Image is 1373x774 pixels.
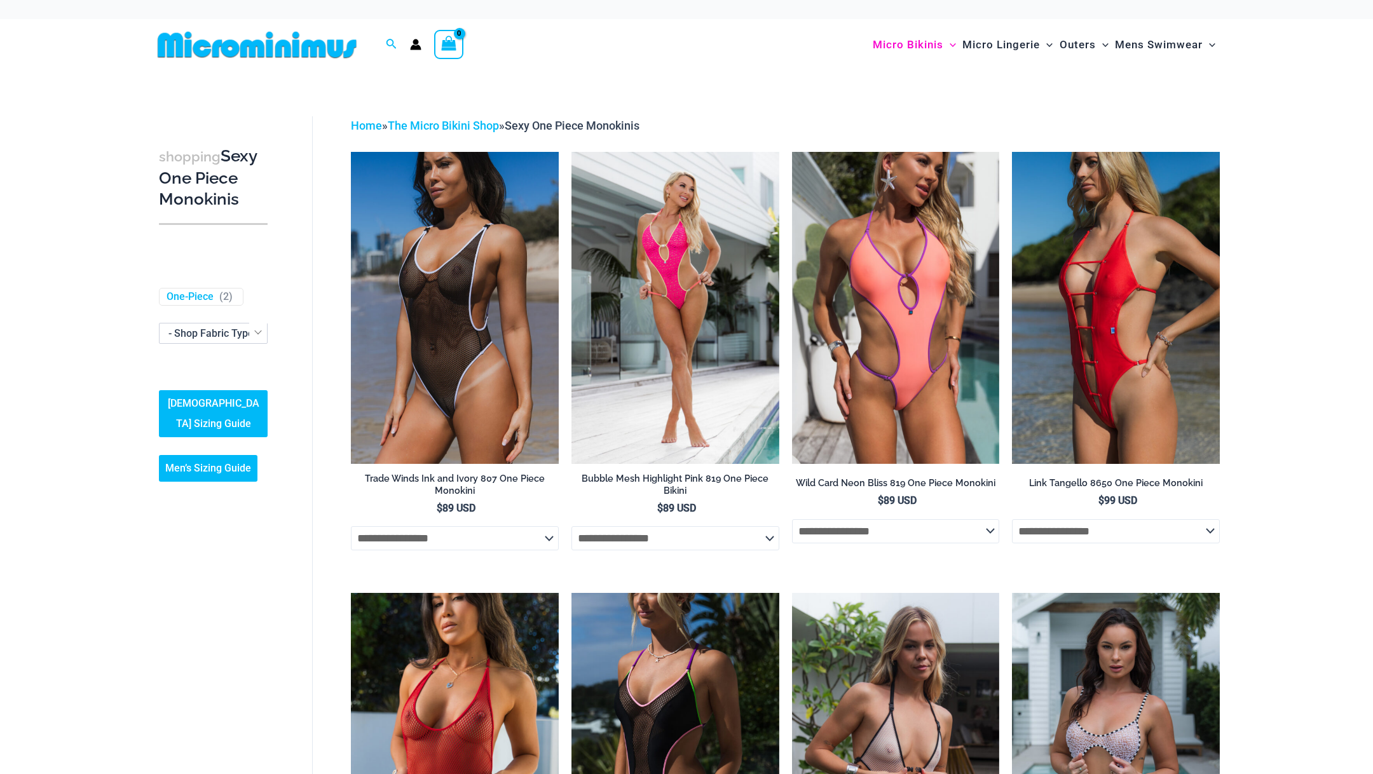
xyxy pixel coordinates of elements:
[159,323,268,344] span: - Shop Fabric Type
[153,31,362,59] img: MM SHOP LOGO FLAT
[943,29,956,61] span: Menu Toggle
[410,39,421,50] a: Account icon link
[351,119,639,132] span: » »
[1012,477,1220,489] h2: Link Tangello 8650 One Piece Monokini
[1012,477,1220,494] a: Link Tangello 8650 One Piece Monokini
[1056,25,1112,64] a: OutersMenu ToggleMenu Toggle
[571,473,779,496] h2: Bubble Mesh Highlight Pink 819 One Piece Bikini
[1012,152,1220,463] img: Link Tangello 8650 One Piece Monokini 11
[1096,29,1109,61] span: Menu Toggle
[159,146,268,210] h3: Sexy One Piece Monokinis
[1112,25,1219,64] a: Mens SwimwearMenu ToggleMenu Toggle
[657,502,663,514] span: $
[159,149,221,165] span: shopping
[219,290,233,304] span: ( )
[159,390,268,437] a: [DEMOGRAPHIC_DATA] Sizing Guide
[388,119,499,132] a: The Micro Bikini Shop
[160,323,267,343] span: - Shop Fabric Type
[1040,29,1053,61] span: Menu Toggle
[167,290,214,304] a: One-Piece
[571,152,779,463] a: Bubble Mesh Highlight Pink 819 One Piece 01Bubble Mesh Highlight Pink 819 One Piece 03Bubble Mesh...
[168,327,254,339] span: - Shop Fabric Type
[792,152,1000,463] img: Wild Card Neon Bliss 819 One Piece 04
[159,455,257,482] a: Men’s Sizing Guide
[351,473,559,496] h2: Trade Winds Ink and Ivory 807 One Piece Monokini
[351,473,559,501] a: Trade Winds Ink and Ivory 807 One Piece Monokini
[868,24,1220,66] nav: Site Navigation
[657,502,696,514] bdi: 89 USD
[434,30,463,59] a: View Shopping Cart, empty
[437,502,442,514] span: $
[351,119,382,132] a: Home
[351,152,559,463] img: Tradewinds Ink and Ivory 807 One Piece 03
[351,152,559,463] a: Tradewinds Ink and Ivory 807 One Piece 03Tradewinds Ink and Ivory 807 One Piece 04Tradewinds Ink ...
[878,494,917,506] bdi: 89 USD
[792,152,1000,463] a: Wild Card Neon Bliss 819 One Piece 04Wild Card Neon Bliss 819 One Piece 05Wild Card Neon Bliss 81...
[792,477,1000,494] a: Wild Card Neon Bliss 819 One Piece Monokini
[386,37,397,53] a: Search icon link
[571,152,779,463] img: Bubble Mesh Highlight Pink 819 One Piece 01
[437,502,475,514] bdi: 89 USD
[1203,29,1215,61] span: Menu Toggle
[505,119,639,132] span: Sexy One Piece Monokinis
[873,29,943,61] span: Micro Bikinis
[959,25,1056,64] a: Micro LingerieMenu ToggleMenu Toggle
[1098,494,1137,506] bdi: 99 USD
[571,473,779,501] a: Bubble Mesh Highlight Pink 819 One Piece Bikini
[1060,29,1096,61] span: Outers
[878,494,884,506] span: $
[1012,152,1220,463] a: Link Tangello 8650 One Piece Monokini 11Link Tangello 8650 One Piece Monokini 12Link Tangello 865...
[962,29,1040,61] span: Micro Lingerie
[1098,494,1104,506] span: $
[870,25,959,64] a: Micro BikinisMenu ToggleMenu Toggle
[1115,29,1203,61] span: Mens Swimwear
[223,290,229,302] span: 2
[792,477,1000,489] h2: Wild Card Neon Bliss 819 One Piece Monokini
